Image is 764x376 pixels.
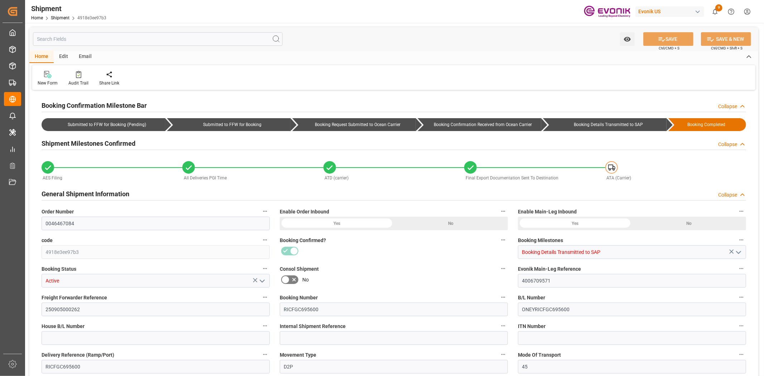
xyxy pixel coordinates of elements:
div: Share Link [99,80,119,86]
button: Help Center [723,4,739,20]
div: Edit [54,51,73,63]
h2: Booking Confirmation Milestone Bar [42,101,147,110]
button: Internal Shipment Reference [499,321,508,331]
span: ITN Number [518,323,546,330]
button: Booking Number [499,293,508,302]
div: Shipment [31,3,106,14]
button: Enable Order Inbound [499,207,508,216]
span: Booking Confirmed? [280,237,326,244]
div: Booking Details Transmitted to SAP [550,118,667,131]
input: Search Fields [33,32,283,46]
span: Enable Main-Leg Inbound [518,208,577,216]
button: code [260,235,270,245]
div: Evonik US [635,6,704,17]
button: Booking Confirmed? [499,235,508,245]
h2: General Shipment Information [42,189,129,199]
h2: Shipment Milestones Confirmed [42,139,135,148]
span: Booking Milestones [518,237,563,244]
span: Freight Forwarder Reference [42,294,107,302]
div: Booking Confirmation Received from Ocean Carrier [418,118,541,131]
button: Freight Forwarder Reference [260,293,270,302]
div: New Form [38,80,58,86]
button: Evonik Main-Leg Reference [737,264,746,273]
button: Mode Of Transport [737,350,746,359]
span: Booking Status [42,265,76,273]
div: Yes [518,217,632,230]
button: Evonik US [635,5,707,18]
button: House B/L Number [260,321,270,331]
button: open menu [256,275,267,286]
button: Order Number [260,207,270,216]
span: Internal Shipment Reference [280,323,346,330]
span: Consol Shipment [280,265,319,273]
div: Collapse [718,103,737,110]
div: Booking Details Transmitted to SAP [543,118,667,131]
button: Movement Type [499,350,508,359]
div: Booking Completed [676,118,737,131]
span: All Deliveries PGI Time [184,175,227,180]
span: Order Number [42,208,74,216]
div: Collapse [718,191,737,199]
img: Evonik-brand-mark-Deep-Purple-RGB.jpeg_1700498283.jpeg [584,5,630,18]
div: No [394,217,508,230]
span: Movement Type [280,351,316,359]
button: ITN Number [737,321,746,331]
span: Booking Number [280,294,318,302]
span: Ctrl/CMD + S [659,45,679,51]
a: Shipment [51,15,69,20]
div: Booking Request Submitted to Ocean Carrier [299,118,416,131]
div: Submitted to FFW for Booking (Pending) [42,118,165,131]
span: No [302,276,309,284]
span: Ctrl/CMD + Shift + S [711,45,743,51]
button: SAVE & NEW [701,32,751,46]
div: Email [73,51,97,63]
span: Delivery Reference (Ramp/Port) [42,351,114,359]
div: No [632,217,746,230]
button: show 9 new notifications [707,4,723,20]
span: 9 [715,4,722,11]
a: Home [31,15,43,20]
button: Enable Main-Leg Inbound [737,207,746,216]
span: Enable Order Inbound [280,208,329,216]
button: Consol Shipment [499,264,508,273]
span: Mode Of Transport [518,351,561,359]
div: Collapse [718,141,737,148]
div: Submitted to FFW for Booking [167,118,290,131]
span: Evonik Main-Leg Reference [518,265,581,273]
div: Booking Request Submitted to Ocean Carrier [292,118,416,131]
div: Booking Completed [668,118,746,131]
button: Booking Milestones [737,235,746,245]
span: B/L Number [518,294,545,302]
span: Final Export Documentation Sent To Destination [466,175,559,180]
span: ATA (Carrier) [606,175,631,180]
button: open menu [620,32,635,46]
span: ATD (carrier) [325,175,349,180]
div: Audit Trail [68,80,88,86]
button: open menu [733,247,744,258]
div: Yes [280,217,394,230]
span: code [42,237,53,244]
div: Home [29,51,54,63]
div: Booking Confirmation Received from Ocean Carrier [425,118,541,131]
button: Booking Status [260,264,270,273]
span: AES Filing [43,175,63,180]
button: B/L Number [737,293,746,302]
div: Submitted to FFW for Booking (Pending) [49,118,165,131]
div: Submitted to FFW for Booking [174,118,290,131]
button: Delivery Reference (Ramp/Port) [260,350,270,359]
span: House B/L Number [42,323,85,330]
button: SAVE [643,32,693,46]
